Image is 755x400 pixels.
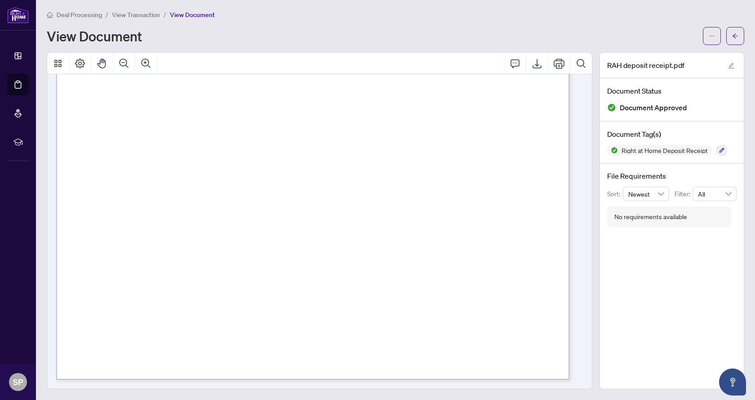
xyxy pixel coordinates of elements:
[170,11,215,19] span: View Document
[106,9,108,20] li: /
[47,29,142,43] h1: View Document
[112,11,160,19] span: View Transaction
[614,212,687,222] div: No requirements available
[607,145,618,156] img: Status Icon
[628,187,664,201] span: Newest
[607,171,737,181] h4: File Requirements
[719,369,746,396] button: Open asap
[620,102,687,114] span: Document Approved
[47,12,53,18] span: home
[698,187,731,201] span: All
[732,33,738,39] span: arrow-left
[607,103,616,112] img: Document Status
[607,60,684,71] span: RAH deposit receipt.pdf
[675,189,693,199] p: Filter:
[607,189,623,199] p: Sort:
[709,33,715,39] span: ellipsis
[57,11,102,19] span: Deal Processing
[7,7,29,23] img: logo
[164,9,166,20] li: /
[607,85,737,96] h4: Document Status
[607,129,737,139] h4: Document Tag(s)
[13,376,23,388] span: SP
[618,147,711,153] span: Right at Home Deposit Receipt
[728,63,734,69] span: edit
